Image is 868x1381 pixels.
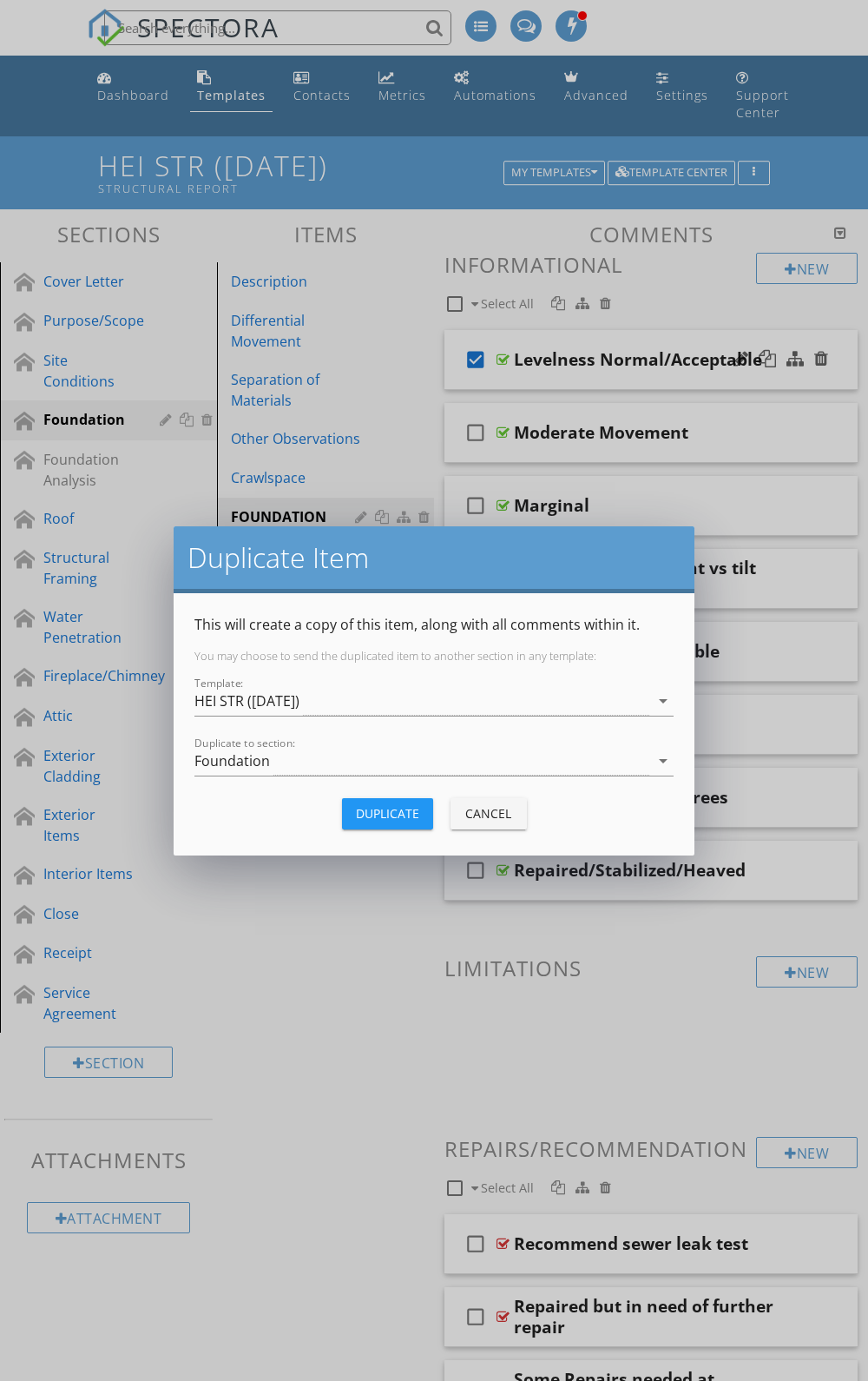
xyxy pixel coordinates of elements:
[464,804,513,823] div: Cancel
[187,540,681,575] h2: Duplicate Item
[653,750,674,771] i: arrow_drop_down
[194,693,299,709] div: HEI STR ([DATE])
[194,753,270,769] div: Foundation
[653,690,674,711] i: arrow_drop_down
[194,649,674,663] p: You may choose to send the duplicated item to another section in any template:
[450,798,527,829] button: Cancel
[194,614,674,635] p: This will create a copy of this item, along with all comments within it.
[342,798,433,829] button: Duplicate
[356,804,419,823] div: Duplicate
